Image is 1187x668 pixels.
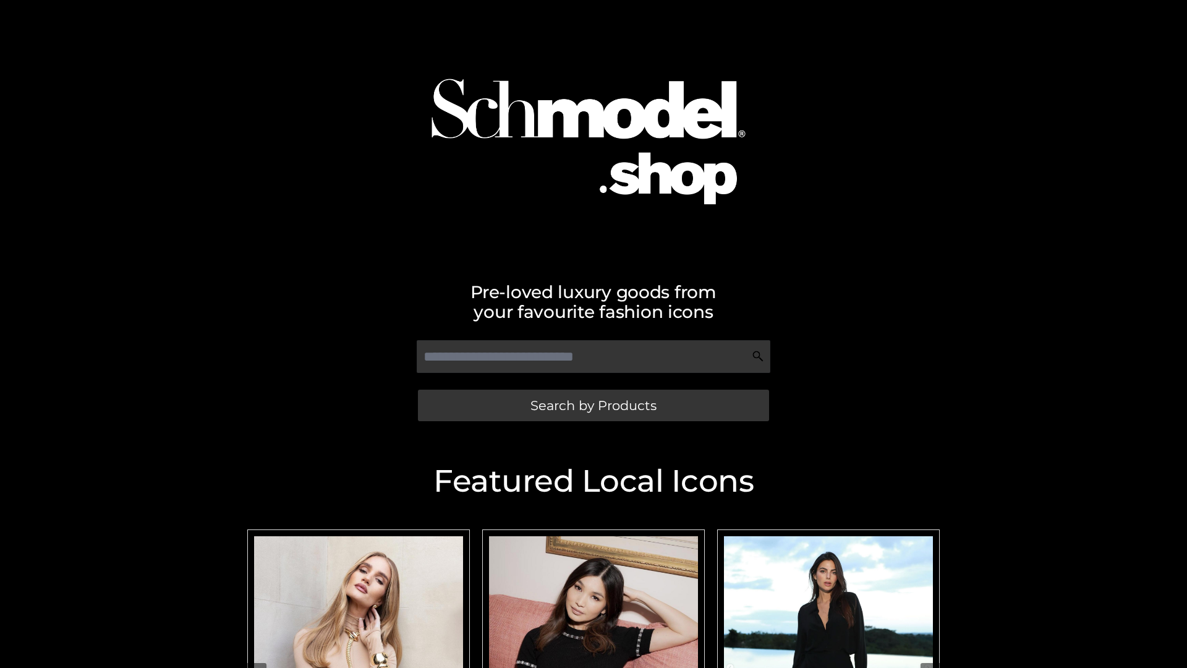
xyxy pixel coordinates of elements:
a: Search by Products [418,390,769,421]
span: Search by Products [530,399,657,412]
img: Search Icon [752,350,764,362]
h2: Featured Local Icons​ [241,466,946,497]
h2: Pre-loved luxury goods from your favourite fashion icons [241,282,946,322]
